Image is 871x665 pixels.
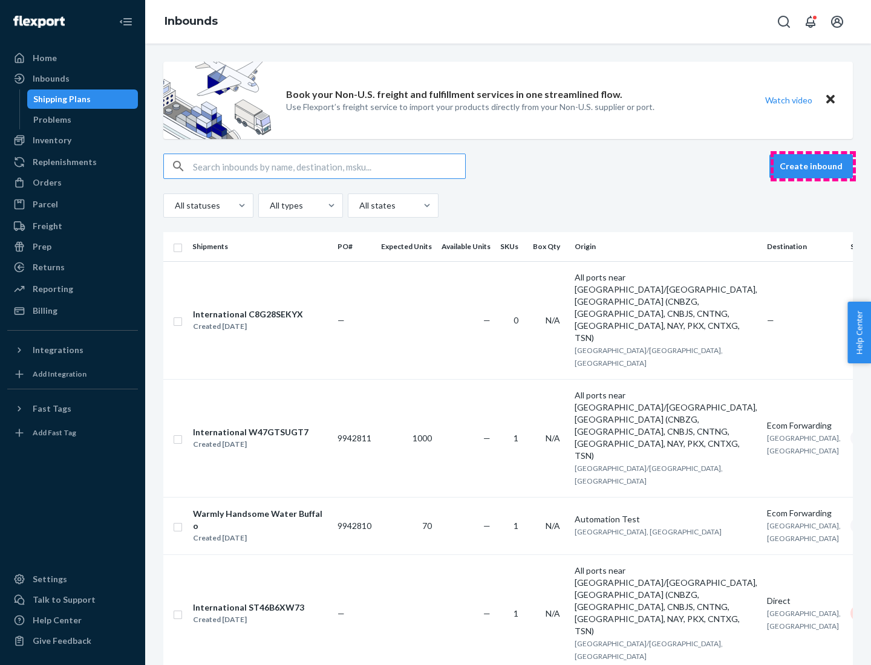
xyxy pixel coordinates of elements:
a: Inbounds [165,15,218,28]
span: [GEOGRAPHIC_DATA], [GEOGRAPHIC_DATA] [767,521,841,543]
a: Freight [7,216,138,236]
div: All ports near [GEOGRAPHIC_DATA]/[GEOGRAPHIC_DATA], [GEOGRAPHIC_DATA] (CNBZG, [GEOGRAPHIC_DATA], ... [575,271,757,344]
div: Inventory [33,134,71,146]
div: All ports near [GEOGRAPHIC_DATA]/[GEOGRAPHIC_DATA], [GEOGRAPHIC_DATA] (CNBZG, [GEOGRAPHIC_DATA], ... [575,389,757,462]
div: Orders [33,177,62,189]
a: Parcel [7,195,138,214]
div: Problems [33,114,71,126]
button: Fast Tags [7,399,138,418]
th: Expected Units [376,232,437,261]
div: Replenishments [33,156,97,168]
div: All ports near [GEOGRAPHIC_DATA]/[GEOGRAPHIC_DATA], [GEOGRAPHIC_DATA] (CNBZG, [GEOGRAPHIC_DATA], ... [575,565,757,637]
button: Create inbound [769,154,853,178]
span: 1 [514,608,518,618]
div: Settings [33,573,67,585]
span: [GEOGRAPHIC_DATA]/[GEOGRAPHIC_DATA], [GEOGRAPHIC_DATA] [575,464,723,485]
div: Give Feedback [33,635,91,647]
button: Close [823,91,838,109]
span: N/A [546,433,560,443]
button: Open notifications [798,10,823,34]
span: — [483,608,491,618]
img: Flexport logo [13,16,65,28]
a: Help Center [7,611,138,630]
div: Returns [33,261,65,273]
div: Warmly Handsome Water Buffalo [193,508,327,532]
button: Open account menu [825,10,849,34]
th: Origin [570,232,762,261]
span: — [483,521,491,531]
div: Talk to Support [33,594,96,606]
span: — [767,315,774,325]
div: Billing [33,305,57,317]
span: [GEOGRAPHIC_DATA]/[GEOGRAPHIC_DATA], [GEOGRAPHIC_DATA] [575,639,723,661]
ol: breadcrumbs [155,4,227,39]
p: Book your Non-U.S. freight and fulfillment services in one streamlined flow. [286,88,622,102]
th: Available Units [437,232,495,261]
span: — [338,315,345,325]
button: Close Navigation [114,10,138,34]
a: Add Fast Tag [7,423,138,443]
div: Created [DATE] [193,614,304,626]
a: Replenishments [7,152,138,172]
div: Add Fast Tag [33,427,76,438]
div: Created [DATE] [193,320,303,332]
th: Shipments [188,232,333,261]
span: 1000 [413,433,432,443]
p: Use Flexport’s freight service to import your products directly from your Non-U.S. supplier or port. [286,101,654,113]
div: Automation Test [575,513,757,525]
th: SKUs [495,232,528,261]
div: International C8G28SEKYX [193,308,303,320]
td: 9942811 [333,379,376,497]
div: Prep [33,241,51,253]
span: [GEOGRAPHIC_DATA], [GEOGRAPHIC_DATA] [767,433,841,455]
a: Home [7,48,138,68]
div: International ST46B6XW73 [193,602,304,614]
input: All statuses [174,199,175,212]
div: Home [33,52,57,64]
td: 9942810 [333,497,376,554]
th: Box Qty [528,232,570,261]
div: Freight [33,220,62,232]
span: — [483,315,491,325]
button: Open Search Box [772,10,796,34]
div: Shipping Plans [33,93,91,105]
a: Inventory [7,131,138,150]
span: 70 [422,521,432,531]
div: Created [DATE] [193,532,327,544]
a: Problems [27,110,139,129]
a: Returns [7,258,138,277]
a: Billing [7,301,138,320]
span: N/A [546,608,560,618]
span: 1 [514,433,518,443]
span: N/A [546,521,560,531]
span: 1 [514,521,518,531]
span: 0 [514,315,518,325]
input: Search inbounds by name, destination, msku... [193,154,465,178]
a: Inbounds [7,69,138,88]
div: International W47GTSUGT7 [193,426,308,438]
span: [GEOGRAPHIC_DATA], [GEOGRAPHIC_DATA] [767,609,841,631]
div: Parcel [33,198,58,210]
button: Help Center [847,302,871,363]
input: All types [269,199,270,212]
span: N/A [546,315,560,325]
span: — [338,608,345,618]
button: Watch video [757,91,820,109]
a: Talk to Support [7,590,138,609]
th: Destination [762,232,846,261]
div: Add Integration [33,369,86,379]
div: Help Center [33,614,82,626]
div: Created [DATE] [193,438,308,450]
a: Settings [7,569,138,589]
span: [GEOGRAPHIC_DATA]/[GEOGRAPHIC_DATA], [GEOGRAPHIC_DATA] [575,346,723,368]
div: Reporting [33,283,73,295]
a: Add Integration [7,365,138,384]
div: Ecom Forwarding [767,420,841,432]
a: Prep [7,237,138,256]
div: Inbounds [33,73,70,85]
span: [GEOGRAPHIC_DATA], [GEOGRAPHIC_DATA] [575,527,722,536]
a: Orders [7,173,138,192]
a: Shipping Plans [27,89,139,109]
button: Give Feedback [7,631,138,650]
